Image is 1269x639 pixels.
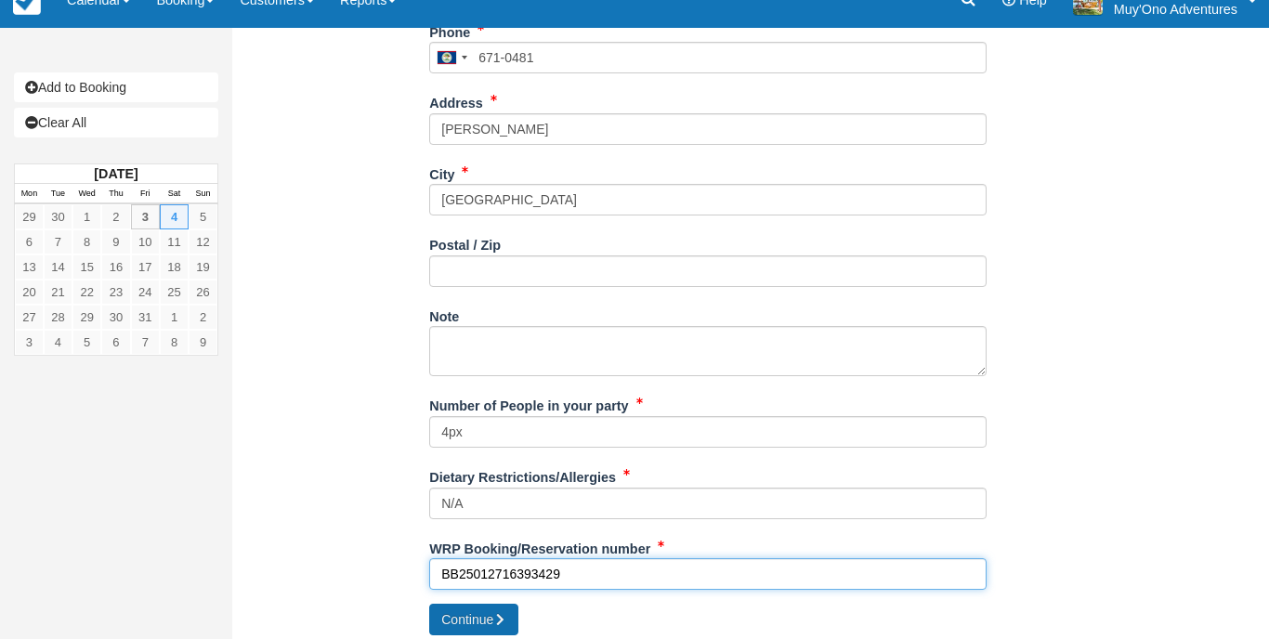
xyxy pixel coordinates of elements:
[429,229,501,255] label: Postal / Zip
[44,280,72,305] a: 21
[44,229,72,254] a: 7
[72,280,101,305] a: 22
[101,254,130,280] a: 16
[429,533,650,559] label: WRP Booking/Reservation number
[131,184,160,204] th: Fri
[72,184,101,204] th: Wed
[15,254,44,280] a: 13
[101,229,130,254] a: 9
[101,330,130,355] a: 6
[131,305,160,330] a: 31
[94,166,137,181] strong: [DATE]
[131,204,160,229] a: 3
[189,229,217,254] a: 12
[44,305,72,330] a: 28
[160,184,189,204] th: Sat
[14,72,218,102] a: Add to Booking
[429,159,454,185] label: City
[429,301,459,327] label: Note
[15,330,44,355] a: 3
[131,280,160,305] a: 24
[15,229,44,254] a: 6
[44,254,72,280] a: 14
[189,254,217,280] a: 19
[160,305,189,330] a: 1
[44,204,72,229] a: 30
[15,184,44,204] th: Mon
[189,204,217,229] a: 5
[189,330,217,355] a: 9
[189,305,217,330] a: 2
[131,254,160,280] a: 17
[72,204,101,229] a: 1
[101,204,130,229] a: 2
[160,254,189,280] a: 18
[430,43,473,72] div: Belize: +501
[44,184,72,204] th: Tue
[131,330,160,355] a: 7
[429,462,616,488] label: Dietary Restrictions/Allergies
[160,229,189,254] a: 11
[429,87,483,113] label: Address
[44,330,72,355] a: 4
[72,254,101,280] a: 15
[189,184,217,204] th: Sun
[101,280,130,305] a: 23
[189,280,217,305] a: 26
[101,305,130,330] a: 30
[72,229,101,254] a: 8
[15,204,44,229] a: 29
[15,305,44,330] a: 27
[160,204,189,229] a: 4
[429,17,470,43] label: Phone
[15,280,44,305] a: 20
[72,330,101,355] a: 5
[131,229,160,254] a: 10
[14,108,218,137] a: Clear All
[429,390,628,416] label: Number of People in your party
[429,604,518,635] button: Continue
[160,280,189,305] a: 25
[160,330,189,355] a: 8
[72,305,101,330] a: 29
[101,184,130,204] th: Thu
